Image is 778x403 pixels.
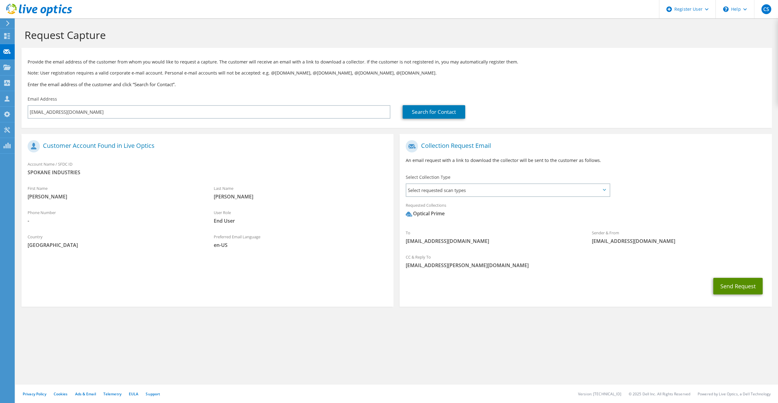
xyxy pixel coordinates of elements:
h3: Enter the email address of the customer and click “Search for Contact”. [28,81,766,88]
span: [EMAIL_ADDRESS][DOMAIN_NAME] [406,238,580,244]
div: Account Name / SFDC ID [21,158,393,179]
div: CC & Reply To [400,251,772,272]
li: © 2025 Dell Inc. All Rights Reserved [629,391,690,397]
a: Telemetry [103,391,121,397]
li: Version: [TECHNICAL_ID] [578,391,621,397]
div: First Name [21,182,208,203]
div: Preferred Email Language [208,230,394,251]
label: Email Address [28,96,57,102]
span: [PERSON_NAME] [214,193,388,200]
div: Country [21,230,208,251]
h1: Request Capture [25,29,766,41]
span: End User [214,217,388,224]
li: Powered by Live Optics, a Dell Technology [698,391,771,397]
span: [PERSON_NAME] [28,193,201,200]
span: SPOKANE INDUSTRIES [28,169,387,176]
span: [EMAIL_ADDRESS][DOMAIN_NAME] [592,238,766,244]
h1: Customer Account Found in Live Optics [28,140,384,152]
div: User Role [208,206,394,227]
div: Sender & From [586,226,772,248]
a: EULA [129,391,138,397]
div: Last Name [208,182,394,203]
div: Phone Number [21,206,208,227]
span: [GEOGRAPHIC_DATA] [28,242,201,248]
span: CS [761,4,771,14]
a: Support [146,391,160,397]
span: en-US [214,242,388,248]
h1: Collection Request Email [406,140,762,152]
span: - [28,217,201,224]
a: Search for Contact [403,105,465,119]
a: Ads & Email [75,391,96,397]
svg: \n [723,6,729,12]
label: Select Collection Type [406,174,450,180]
p: An email request with a link to download the collector will be sent to the customer as follows. [406,157,765,164]
div: Requested Collections [400,199,772,223]
a: Privacy Policy [23,391,46,397]
span: Select requested scan types [406,184,609,196]
span: [EMAIL_ADDRESS][PERSON_NAME][DOMAIN_NAME] [406,262,765,269]
p: Note: User registration requires a valid corporate e-mail account. Personal e-mail accounts will ... [28,70,766,76]
div: To [400,226,586,248]
a: Cookies [54,391,68,397]
p: Provide the email address of the customer from whom you would like to request a capture. The cust... [28,59,766,65]
button: Send Request [713,278,763,294]
div: Optical Prime [406,210,445,217]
